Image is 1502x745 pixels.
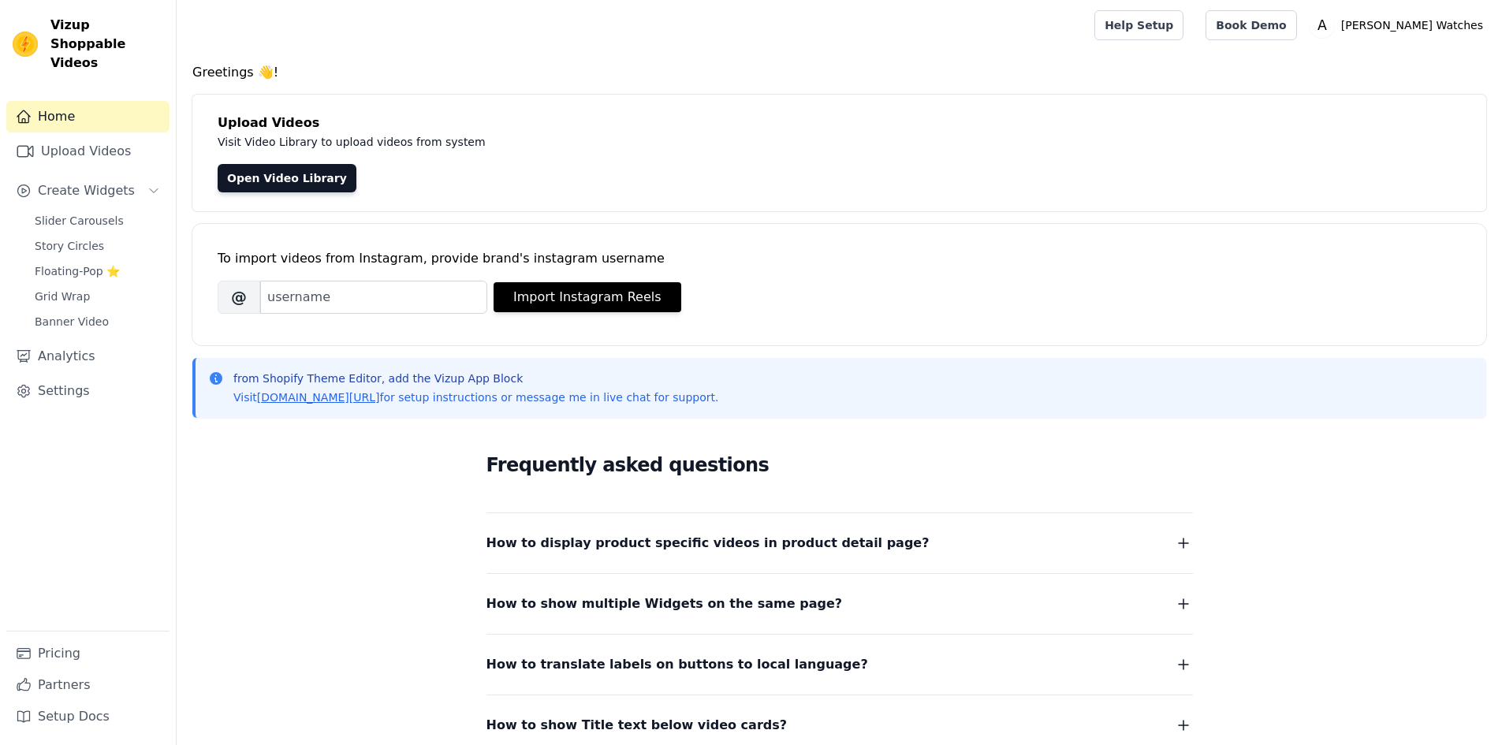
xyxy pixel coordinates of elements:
[486,449,1193,481] h2: Frequently asked questions
[35,314,109,330] span: Banner Video
[6,701,170,732] a: Setup Docs
[486,593,1193,615] button: How to show multiple Widgets on the same page?
[494,282,681,312] button: Import Instagram Reels
[6,375,170,407] a: Settings
[35,213,124,229] span: Slider Carousels
[486,593,843,615] span: How to show multiple Widgets on the same page?
[486,654,1193,676] button: How to translate labels on buttons to local language?
[486,714,788,736] span: How to show Title text below video cards?
[6,341,170,372] a: Analytics
[25,285,170,307] a: Grid Wrap
[192,63,1486,82] h4: Greetings 👋!
[486,532,1193,554] button: How to display product specific videos in product detail page?
[1310,11,1489,39] button: A [PERSON_NAME] Watches
[1335,11,1489,39] p: [PERSON_NAME] Watches
[233,389,718,405] p: Visit for setup instructions or message me in live chat for support.
[50,16,163,73] span: Vizup Shoppable Videos
[35,289,90,304] span: Grid Wrap
[486,654,868,676] span: How to translate labels on buttons to local language?
[35,263,120,279] span: Floating-Pop ⭐
[218,164,356,192] a: Open Video Library
[35,238,104,254] span: Story Circles
[25,235,170,257] a: Story Circles
[486,532,930,554] span: How to display product specific videos in product detail page?
[25,311,170,333] a: Banner Video
[25,210,170,232] a: Slider Carousels
[6,669,170,701] a: Partners
[6,136,170,167] a: Upload Videos
[25,260,170,282] a: Floating-Pop ⭐
[6,638,170,669] a: Pricing
[218,249,1461,268] div: To import videos from Instagram, provide brand's instagram username
[6,175,170,207] button: Create Widgets
[218,132,924,151] p: Visit Video Library to upload videos from system
[13,32,38,57] img: Vizup
[260,281,487,314] input: username
[218,114,1461,132] h4: Upload Videos
[257,391,380,404] a: [DOMAIN_NAME][URL]
[1094,10,1183,40] a: Help Setup
[1318,17,1327,33] text: A
[218,281,260,314] span: @
[233,371,718,386] p: from Shopify Theme Editor, add the Vizup App Block
[6,101,170,132] a: Home
[486,714,1193,736] button: How to show Title text below video cards?
[38,181,135,200] span: Create Widgets
[1206,10,1296,40] a: Book Demo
